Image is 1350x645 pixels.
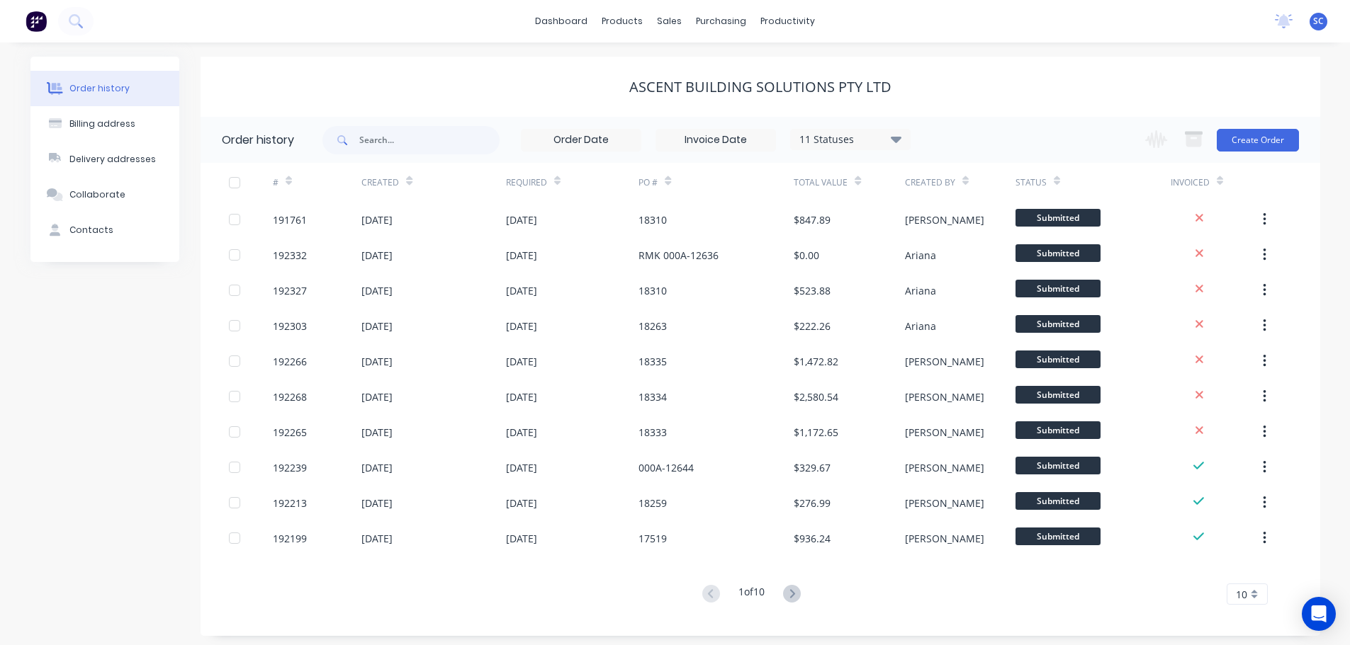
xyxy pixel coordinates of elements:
div: 18334 [639,389,667,404]
input: Search... [359,126,500,154]
div: Ariana [905,248,936,263]
div: products [595,11,650,32]
div: Collaborate [69,188,125,201]
input: Order Date [522,130,641,151]
button: Order history [30,71,179,106]
div: 000A-12644 [639,460,694,475]
div: [DATE] [361,319,393,333]
div: Delivery addresses [69,153,156,166]
div: Open Intercom Messenger [1302,597,1336,631]
div: Status [1016,176,1047,189]
div: # [273,163,361,202]
div: [DATE] [361,283,393,298]
div: 18310 [639,283,667,298]
div: [DATE] [361,460,393,475]
div: 11 Statuses [791,132,910,147]
div: 17519 [639,531,667,546]
div: [PERSON_NAME] [905,212,984,227]
div: 191761 [273,212,307,227]
div: Order history [69,82,130,95]
div: ASCENT BUILDING SOLUTIONS PTY LTD [629,79,891,96]
div: [DATE] [506,212,537,227]
div: $936.24 [794,531,831,546]
div: [DATE] [361,354,393,369]
div: [DATE] [506,319,537,333]
div: $222.26 [794,319,831,333]
div: 18333 [639,425,667,440]
div: Created [361,163,505,202]
span: 10 [1236,587,1247,602]
div: PO # [639,176,658,189]
span: SC [1313,15,1324,28]
div: Contacts [69,224,113,236]
div: $1,172.65 [794,425,838,440]
div: Invoiced [1171,163,1259,202]
div: Required [506,163,639,202]
input: Invoice Date [656,130,775,151]
div: [DATE] [506,531,537,546]
div: Invoiced [1171,176,1210,189]
span: Submitted [1016,315,1101,333]
div: [DATE] [506,496,537,510]
div: 192265 [273,425,307,440]
div: PO # [639,163,794,202]
div: [DATE] [361,389,393,404]
span: Submitted [1016,386,1101,404]
span: Submitted [1016,280,1101,297]
div: [DATE] [506,460,537,475]
div: Created By [905,163,1016,202]
div: 18335 [639,354,667,369]
span: Submitted [1016,209,1101,227]
div: [DATE] [361,248,393,263]
a: dashboard [528,11,595,32]
div: RMK 000A-12636 [639,248,719,263]
span: Submitted [1016,457,1101,474]
div: [DATE] [506,248,537,263]
button: Create Order [1217,129,1299,152]
div: Required [506,176,547,189]
div: 18310 [639,212,667,227]
div: Status [1016,163,1171,202]
div: [DATE] [361,496,393,510]
div: [PERSON_NAME] [905,425,984,440]
div: [DATE] [361,212,393,227]
div: [PERSON_NAME] [905,531,984,546]
span: Submitted [1016,421,1101,439]
button: Collaborate [30,177,179,212]
div: [PERSON_NAME] [905,389,984,404]
span: Submitted [1016,244,1101,262]
div: sales [650,11,689,32]
span: Submitted [1016,350,1101,368]
div: $523.88 [794,283,831,298]
span: Submitted [1016,492,1101,510]
div: productivity [753,11,822,32]
div: 192303 [273,319,307,333]
div: Created By [905,176,955,189]
div: Billing address [69,118,135,130]
div: [PERSON_NAME] [905,460,984,475]
div: Ariana [905,319,936,333]
div: [DATE] [361,425,393,440]
div: [PERSON_NAME] [905,496,984,510]
div: [DATE] [506,425,537,440]
div: Created [361,176,399,189]
div: 192327 [273,283,307,298]
div: $2,580.54 [794,389,838,404]
div: purchasing [689,11,753,32]
div: [DATE] [506,283,537,298]
div: # [273,176,279,189]
div: $276.99 [794,496,831,510]
img: Factory [26,11,47,32]
button: Billing address [30,106,179,142]
div: 18263 [639,319,667,333]
div: 192266 [273,354,307,369]
div: $0.00 [794,248,819,263]
div: 192239 [273,460,307,475]
div: 192213 [273,496,307,510]
span: Submitted [1016,527,1101,545]
div: [DATE] [506,389,537,404]
div: $1,472.82 [794,354,838,369]
div: Total Value [794,176,848,189]
div: [DATE] [506,354,537,369]
div: 18259 [639,496,667,510]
